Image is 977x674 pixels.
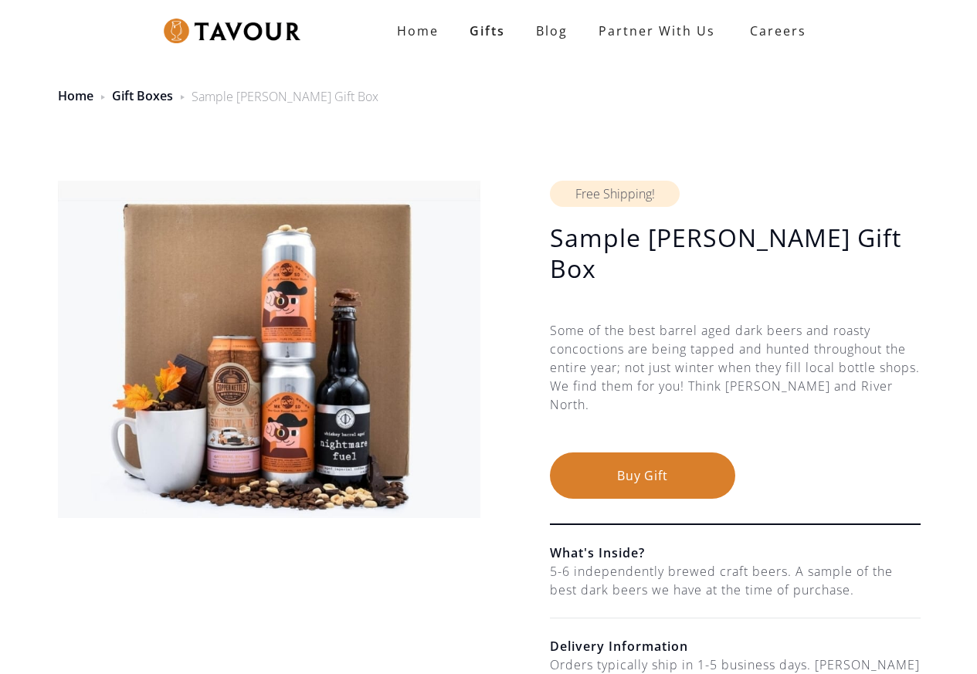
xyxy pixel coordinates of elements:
h1: Sample [PERSON_NAME] Gift Box [550,222,921,284]
a: Careers [731,9,818,52]
a: Gift Boxes [112,87,173,104]
button: Buy Gift [550,452,735,499]
a: Gifts [454,15,521,46]
a: Home [382,15,454,46]
div: Some of the best barrel aged dark beers and roasty concoctions are being tapped and hunted throug... [550,321,921,452]
a: Blog [521,15,583,46]
div: Sample [PERSON_NAME] Gift Box [192,87,378,106]
h6: Delivery Information [550,637,921,655]
a: partner with us [583,15,731,46]
h6: What's Inside? [550,544,921,562]
div: 5-6 independently brewed craft beers. A sample of the best dark beers we have at the time of purc... [550,562,921,599]
div: Free Shipping! [550,181,680,207]
a: Home [58,87,93,104]
strong: Home [397,22,439,39]
strong: Careers [750,15,806,46]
